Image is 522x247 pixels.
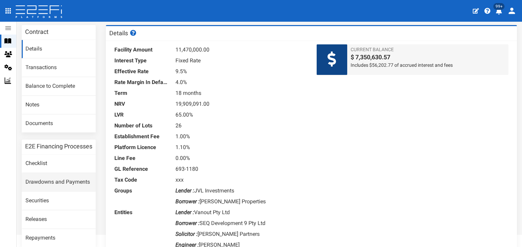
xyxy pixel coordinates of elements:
dd: 26 [175,120,306,131]
dd: 693-1180 [175,164,306,174]
dd: 65.00% [175,109,306,120]
dt: Tax Code [114,174,169,185]
dd: 1.00% [175,131,306,142]
a: Transactions [22,59,96,77]
dt: Establishment Fee [114,131,169,142]
dd: 1.10% [175,142,306,153]
i: Lender : [175,187,194,194]
dt: Groups [114,185,169,196]
dd: [PERSON_NAME] Properties [175,196,306,207]
span: $ 7,350,630.57 [351,53,505,62]
i: Borrower : [175,220,200,226]
span: Includes $56,202.77 of accrued interest and fees [351,62,505,68]
dd: SEQ Development 9 Pty Ltd [175,218,306,229]
dd: xxx [175,174,306,185]
dd: 4.0% [175,77,306,88]
dt: Term [114,88,169,99]
dt: Line Fee [114,153,169,164]
dd: [PERSON_NAME] Partners [175,229,306,240]
a: Drawdowns and Payments [22,173,96,191]
i: Lender : [175,209,194,215]
dt: GL Reference [114,164,169,174]
a: Details [22,40,96,58]
dt: Entities [114,207,169,218]
a: Notes [22,96,96,114]
dd: Fixed Rate [175,55,306,66]
dt: Effective Rate [114,66,169,77]
a: Releases [22,210,96,229]
dt: Rate Margin In Default [114,77,169,88]
span: Current Balance [351,46,505,53]
dt: Number of Lots [114,120,169,131]
dt: Platform Licence [114,142,169,153]
dd: 11,470,000.00 [175,44,306,55]
a: Documents [22,115,96,133]
i: Solicitor : [175,231,198,237]
dd: 19,909,091.00 [175,99,306,109]
dd: JVL Investments [175,185,306,196]
a: Checklist [22,155,96,173]
dt: Interest Type [114,55,169,66]
dt: NRV [114,99,169,109]
dd: 9.5% [175,66,306,77]
dd: 18 months [175,88,306,99]
h3: E2E Financing Processes [25,143,92,149]
h3: Contract [25,29,49,35]
dd: 0.00% [175,153,306,164]
a: Balance to Complete [22,77,96,96]
dt: Facility Amount [114,44,169,55]
i: Borrower : [175,198,200,205]
dd: Vanout Pty Ltd [175,207,306,218]
a: Securities [22,192,96,210]
h3: Details [109,30,137,36]
dt: LVR [114,109,169,120]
